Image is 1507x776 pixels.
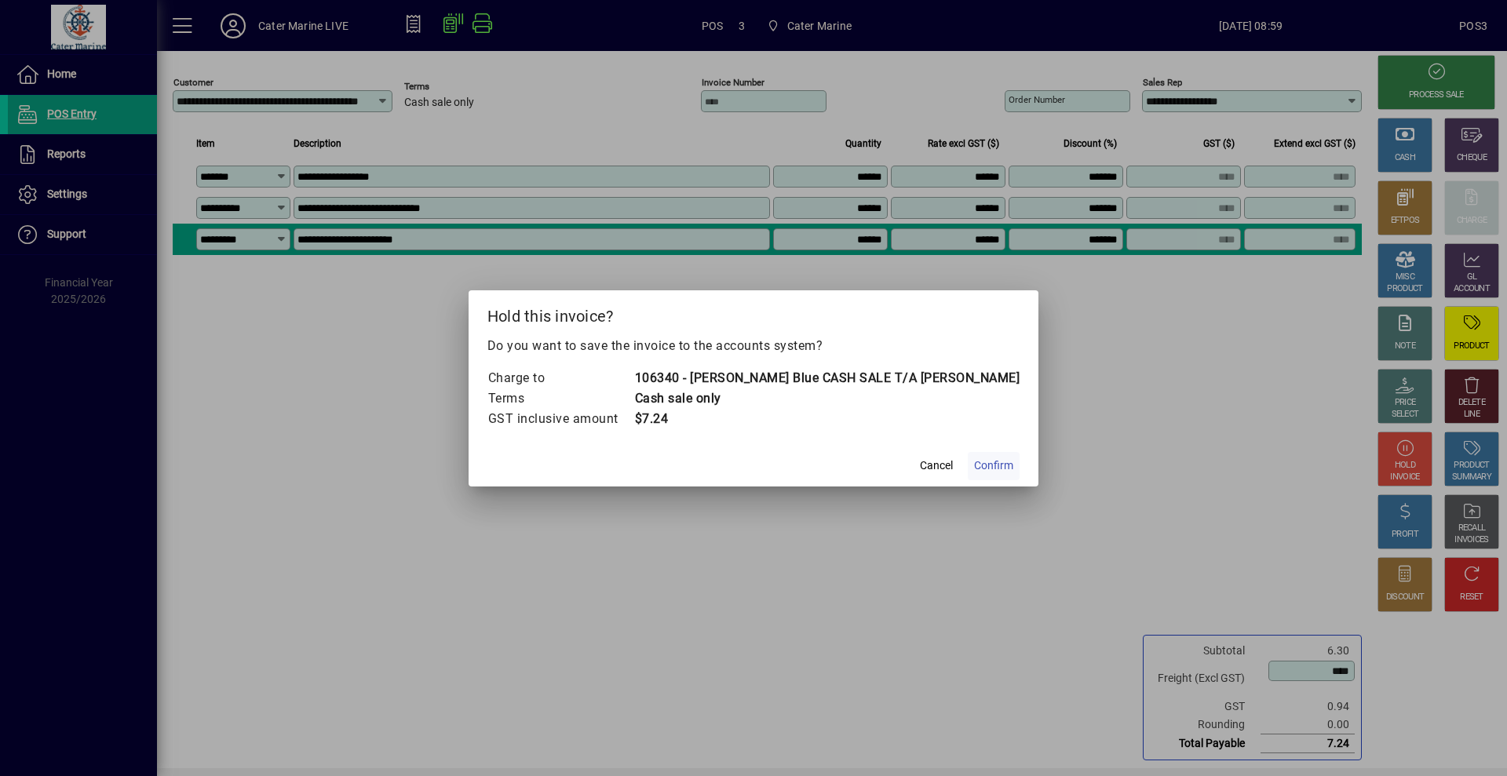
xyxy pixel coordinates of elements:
h2: Hold this invoice? [469,290,1039,336]
button: Cancel [911,452,961,480]
p: Do you want to save the invoice to the accounts system? [487,337,1020,355]
td: $7.24 [634,409,1020,429]
td: Cash sale only [634,388,1020,409]
td: Terms [487,388,634,409]
td: 106340 - [PERSON_NAME] Blue CASH SALE T/A [PERSON_NAME] [634,368,1020,388]
button: Confirm [968,452,1020,480]
span: Confirm [974,457,1013,474]
td: Charge to [487,368,634,388]
td: GST inclusive amount [487,409,634,429]
span: Cancel [920,457,953,474]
